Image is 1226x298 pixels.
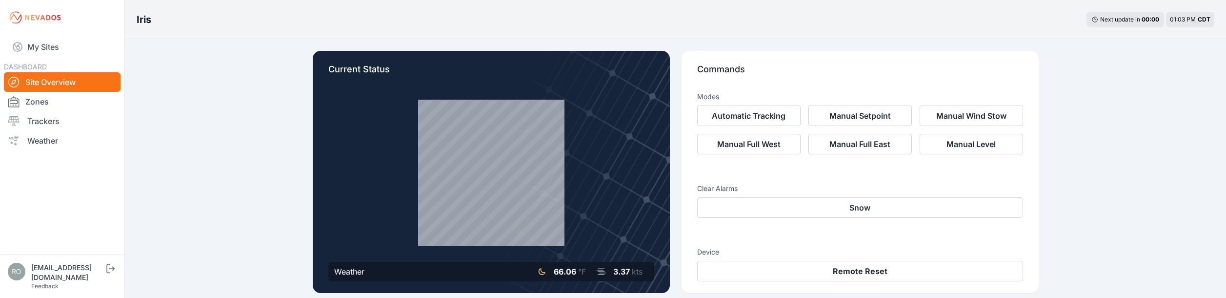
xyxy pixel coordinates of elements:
[4,111,121,131] a: Trackers
[137,13,151,26] h3: Iris
[554,267,576,277] span: 66.06
[4,92,121,111] a: Zones
[8,10,62,25] img: Nevados
[1142,16,1159,23] div: 00 : 00
[697,261,1023,281] button: Remote Reset
[632,267,643,277] span: kts
[4,35,121,59] a: My Sites
[920,134,1023,154] button: Manual Level
[328,63,654,84] p: Current Status
[697,247,1023,257] h3: Device
[1170,16,1196,23] span: 01:03 PM
[31,282,59,290] a: Feedback
[578,267,586,277] span: °F
[1198,16,1210,23] span: CDT
[137,7,151,32] nav: Breadcrumb
[697,134,801,154] button: Manual Full West
[334,266,364,277] div: Weather
[920,106,1023,126] button: Manual Wind Stow
[31,263,104,282] div: [EMAIL_ADDRESS][DOMAIN_NAME]
[697,197,1023,218] button: Snow
[8,263,25,280] img: rono@prim.com
[697,92,719,102] h3: Modes
[1100,16,1140,23] span: Next update in
[697,184,1023,193] h3: Clear Alarms
[808,106,912,126] button: Manual Setpoint
[4,63,47,71] span: DASHBOARD
[613,267,630,277] span: 3.37
[4,131,121,150] a: Weather
[4,72,121,92] a: Site Overview
[697,63,1023,84] p: Commands
[808,134,912,154] button: Manual Full East
[697,106,801,126] button: Automatic Tracking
